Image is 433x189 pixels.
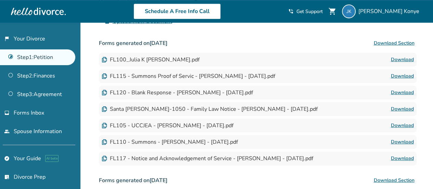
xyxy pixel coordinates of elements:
button: Download Section [372,36,417,50]
img: Document [102,156,107,161]
div: FL117 - Notice and Acknowledgement of Service - [PERSON_NAME] - [DATE].pdf [102,155,313,162]
span: explore [4,156,10,161]
img: Document [102,57,107,62]
img: Document [102,139,107,145]
div: Santa [PERSON_NAME]-1050 - Family Law Notice - [PERSON_NAME] - [DATE].pdf [102,105,318,113]
span: flag_2 [4,36,10,42]
a: Download [391,138,414,146]
img: Document [102,90,107,95]
span: list_alt_check [4,174,10,180]
img: Document [102,106,107,112]
a: phone_in_talkGet Support [288,8,323,15]
a: Schedule A Free Info Call [133,3,221,19]
div: FL110 - Summons - [PERSON_NAME] - [DATE].pdf [102,138,238,146]
h3: Forms generated on [DATE] [99,36,417,50]
a: Download [391,105,414,113]
a: Download [391,56,414,64]
div: FL105 - UCCJEA - [PERSON_NAME] - [DATE].pdf [102,122,233,129]
a: Download [391,154,414,163]
span: phone_in_talk [288,9,294,14]
div: FL115 - Summons Proof of Servic - [PERSON_NAME] - [DATE].pdf [102,72,275,80]
div: FL100_Julia K [PERSON_NAME].pdf [102,56,200,63]
iframe: Chat Widget [399,156,433,189]
button: Download Section [372,174,417,187]
span: [PERSON_NAME] Konye [358,8,422,15]
div: FL120 - Blank Response - [PERSON_NAME] - [DATE].pdf [102,89,253,96]
span: people [4,129,10,134]
img: Document [102,123,107,128]
a: Download [391,121,414,130]
a: Download [391,88,414,97]
h3: Forms generated on [DATE] [99,174,417,187]
span: AI beta [45,155,59,162]
a: Download [391,72,414,80]
span: inbox [4,110,10,116]
span: Get Support [296,8,323,15]
img: Julie Konye [342,4,356,18]
img: Document [102,73,107,79]
span: Forms Inbox [14,109,44,117]
span: shopping_cart [328,7,336,15]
